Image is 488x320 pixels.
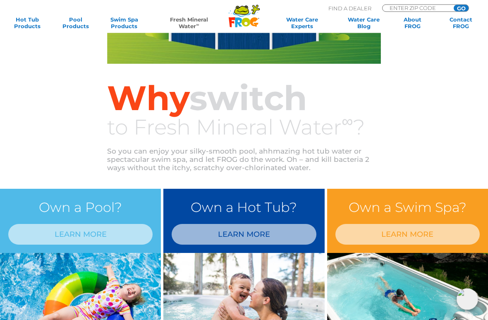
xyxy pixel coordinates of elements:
sup: ∞ [196,22,199,27]
p: So you can enjoy your silky-smooth pool, ahhmazing hot tub water or spectacular swim spa, and let... [107,147,380,172]
a: LEARN MORE [335,224,480,245]
p: Find A Dealer [328,5,371,12]
a: LEARN MORE [8,224,153,245]
a: Swim SpaProducts [105,16,143,29]
a: LEARN MORE [172,224,316,245]
a: AboutFROG [394,16,431,29]
h3: Own a Hot Tub? [172,197,316,218]
h3: Own a Swim Spa? [335,197,480,218]
h3: Own a Pool? [8,197,153,218]
input: Zip Code Form [389,5,445,11]
a: PoolProducts [57,16,94,29]
sup: ∞ [342,112,353,131]
input: GO [454,5,469,12]
a: Fresh MineralWater∞ [154,16,224,29]
a: ContactFROG [442,16,480,29]
h3: to Fresh Mineral Water ? [107,116,380,139]
a: Hot TubProducts [8,16,46,29]
a: Water CareExperts [270,16,334,29]
img: openIcon [457,289,478,310]
span: Why [107,78,189,119]
h2: switch [107,81,380,116]
a: Water CareBlog [345,16,383,29]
